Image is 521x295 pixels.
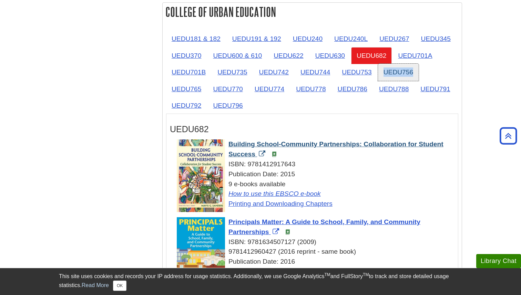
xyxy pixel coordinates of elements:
a: UEDU796 [207,97,248,114]
div: 9 e-books available [177,179,454,209]
a: UEDU181 & 182 [166,30,226,47]
img: e-Book [285,229,290,235]
a: UEDU701B [166,64,211,81]
a: UEDU788 [374,81,414,97]
a: How to use this EBSCO e-book [228,190,321,197]
a: UEDU791 [415,81,456,97]
a: UEDU682 [351,47,392,64]
a: UEDU765 [166,81,207,97]
a: UEDU774 [249,81,290,97]
img: Cover Art [177,139,225,212]
div: ISBN: 9781634507127 (2009) 9781412960427 (2016 reprint - same book) [177,237,454,257]
a: UEDU756 [378,64,419,81]
img: e-Book [272,151,277,157]
a: UEDU622 [268,47,309,64]
a: UEDU778 [290,81,331,97]
img: Cover Art [177,217,225,286]
a: UEDU600 & 610 [207,47,267,64]
a: UEDU744 [295,64,336,81]
a: Link opens in new window [228,218,420,235]
a: UEDU191 & 192 [227,30,287,47]
a: UEDU753 [336,64,377,81]
h3: UEDU682 [170,124,454,134]
a: Back to Top [497,131,519,140]
div: Publication Date: 2015 [177,169,454,179]
a: UEDU742 [254,64,294,81]
span: Building School-Community Partnerships: Collaboration for Student Success [228,140,443,158]
a: UEDU267 [374,30,415,47]
div: This site uses cookies and records your IP address for usage statistics. Additionally, we use Goo... [59,272,462,291]
div: Publication Date: 2016 [177,257,454,267]
button: Close [113,281,126,291]
a: Link opens in new window [228,140,443,158]
sup: TM [363,272,369,277]
a: UEDU770 [207,81,248,97]
a: Read More [82,282,109,288]
a: UEDU786 [332,81,373,97]
span: Principals Matter: A Guide to School, Family, and Community Partnerships [228,218,420,235]
h2: College of Urban Education [163,3,462,21]
a: UEDU630 [310,47,350,64]
a: UEDU735 [212,64,253,81]
a: UEDU345 [416,30,456,47]
a: UEDU792 [166,97,207,114]
a: UEDU701A [392,47,438,64]
a: UEDU240 [287,30,328,47]
a: Printing and Downloading Chapters [228,200,333,207]
a: UEDU240L [329,30,373,47]
a: UEDU370 [166,47,207,64]
div: ISBN: 9781412917643 [177,159,454,169]
sup: TM [324,272,330,277]
button: Library Chat [476,254,521,268]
